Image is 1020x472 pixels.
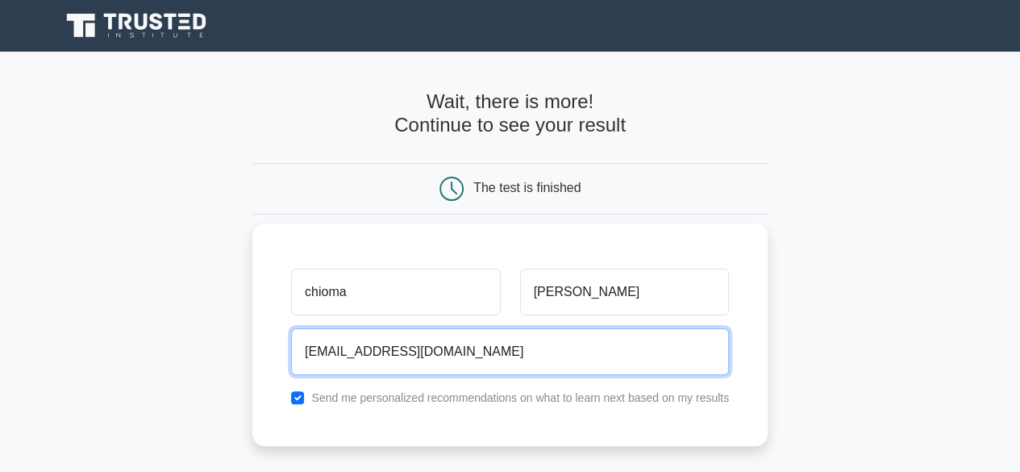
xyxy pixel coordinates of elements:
input: Last name [520,269,729,315]
label: Send me personalized recommendations on what to learn next based on my results [311,391,729,404]
input: Email [291,328,729,375]
h4: Wait, there is more! Continue to see your result [252,90,768,137]
input: First name [291,269,500,315]
div: The test is finished [473,181,581,194]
